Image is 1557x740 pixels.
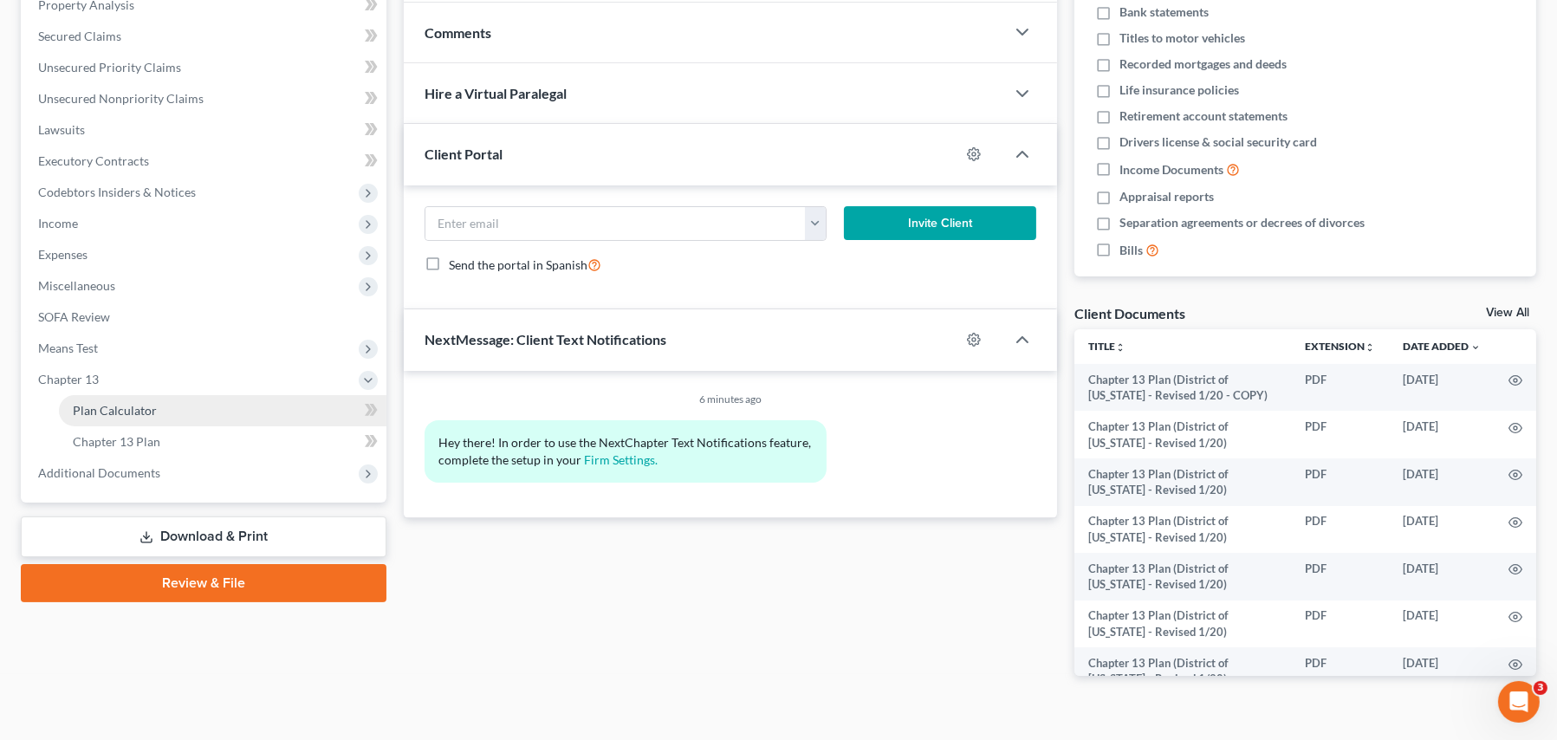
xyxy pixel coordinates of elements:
[24,52,386,83] a: Unsecured Priority Claims
[21,564,386,602] a: Review & File
[449,257,587,272] span: Send the portal in Spanish
[38,185,196,199] span: Codebtors Insiders & Notices
[1119,81,1239,99] span: Life insurance policies
[38,372,99,386] span: Chapter 13
[59,426,386,458] a: Chapter 13 Plan
[1389,647,1495,695] td: [DATE]
[844,206,1036,241] button: Invite Client
[24,146,386,177] a: Executory Contracts
[1119,214,1365,231] span: Separation agreements or decrees of divorces
[21,516,386,557] a: Download & Print
[1291,458,1389,506] td: PDF
[38,91,204,106] span: Unsecured Nonpriority Claims
[38,341,98,355] span: Means Test
[1403,340,1481,353] a: Date Added expand_more
[425,331,666,347] span: NextMessage: Client Text Notifications
[73,403,157,418] span: Plan Calculator
[1074,506,1291,554] td: Chapter 13 Plan (District of [US_STATE] - Revised 1/20)
[1119,55,1287,73] span: Recorded mortgages and deeds
[1074,304,1185,322] div: Client Documents
[1291,506,1389,554] td: PDF
[438,435,814,467] span: Hey there! In order to use the NextChapter Text Notifications feature, complete the setup in your
[1534,681,1547,695] span: 3
[59,395,386,426] a: Plan Calculator
[425,392,1036,406] div: 6 minutes ago
[1389,364,1495,412] td: [DATE]
[38,216,78,230] span: Income
[1389,506,1495,554] td: [DATE]
[1119,107,1288,125] span: Retirement account statements
[38,153,149,168] span: Executory Contracts
[425,207,805,240] input: Enter email
[1088,340,1126,353] a: Titleunfold_more
[425,146,503,162] span: Client Portal
[24,21,386,52] a: Secured Claims
[1074,411,1291,458] td: Chapter 13 Plan (District of [US_STATE] - Revised 1/20)
[24,302,386,333] a: SOFA Review
[1119,161,1223,179] span: Income Documents
[1389,411,1495,458] td: [DATE]
[425,85,567,101] span: Hire a Virtual Paralegal
[1389,600,1495,648] td: [DATE]
[1074,364,1291,412] td: Chapter 13 Plan (District of [US_STATE] - Revised 1/20 - COPY)
[38,60,181,75] span: Unsecured Priority Claims
[38,247,88,262] span: Expenses
[1119,29,1245,47] span: Titles to motor vehicles
[1119,3,1209,21] span: Bank statements
[24,114,386,146] a: Lawsuits
[1119,242,1143,259] span: Bills
[1291,364,1389,412] td: PDF
[1074,647,1291,695] td: Chapter 13 Plan (District of [US_STATE] - Revised 1/20)
[38,122,85,137] span: Lawsuits
[38,278,115,293] span: Miscellaneous
[1365,342,1375,353] i: unfold_more
[1119,133,1317,151] span: Drivers license & social security card
[425,24,491,41] span: Comments
[1498,681,1540,723] iframe: Intercom live chat
[1486,307,1529,319] a: View All
[1470,342,1481,353] i: expand_more
[1291,600,1389,648] td: PDF
[1291,411,1389,458] td: PDF
[1291,553,1389,600] td: PDF
[38,465,160,480] span: Additional Documents
[1305,340,1375,353] a: Extensionunfold_more
[1389,553,1495,600] td: [DATE]
[1115,342,1126,353] i: unfold_more
[584,452,658,467] a: Firm Settings.
[73,434,160,449] span: Chapter 13 Plan
[1074,458,1291,506] td: Chapter 13 Plan (District of [US_STATE] - Revised 1/20)
[1119,188,1214,205] span: Appraisal reports
[1291,647,1389,695] td: PDF
[1074,553,1291,600] td: Chapter 13 Plan (District of [US_STATE] - Revised 1/20)
[38,29,121,43] span: Secured Claims
[1389,458,1495,506] td: [DATE]
[24,83,386,114] a: Unsecured Nonpriority Claims
[38,309,110,324] span: SOFA Review
[1074,600,1291,648] td: Chapter 13 Plan (District of [US_STATE] - Revised 1/20)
